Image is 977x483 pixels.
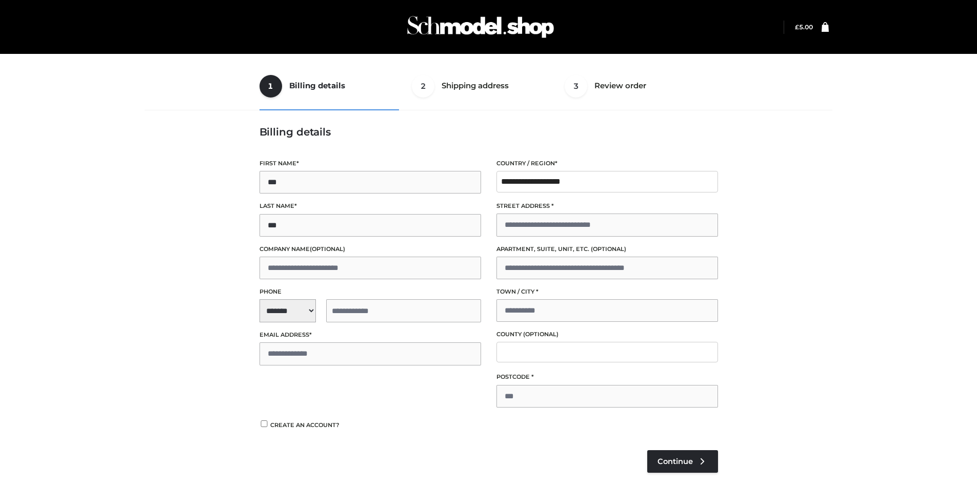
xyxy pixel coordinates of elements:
[795,23,813,31] bdi: 5.00
[496,330,718,339] label: County
[260,420,269,427] input: Create an account?
[260,330,481,340] label: Email address
[260,244,481,254] label: Company name
[795,23,799,31] span: £
[260,126,718,138] h3: Billing details
[496,372,718,382] label: Postcode
[260,287,481,297] label: Phone
[795,23,813,31] a: £5.00
[496,287,718,297] label: Town / City
[496,201,718,211] label: Street address
[260,159,481,168] label: First name
[591,245,626,253] span: (optional)
[270,421,340,429] span: Create an account?
[496,244,718,254] label: Apartment, suite, unit, etc.
[404,7,557,47] img: Schmodel Admin 964
[657,457,693,466] span: Continue
[310,245,345,253] span: (optional)
[260,201,481,211] label: Last name
[496,159,718,168] label: Country / Region
[523,331,559,338] span: (optional)
[647,450,718,473] a: Continue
